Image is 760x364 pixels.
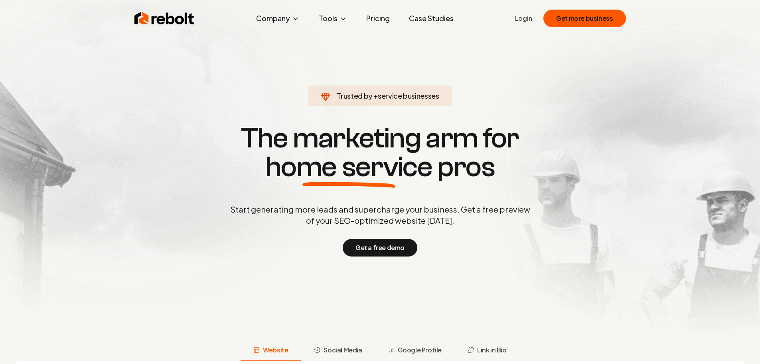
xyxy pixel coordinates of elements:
button: Get more business [543,10,626,27]
span: + [373,91,378,100]
button: Social Media [301,340,375,361]
img: Rebolt Logo [134,10,194,26]
button: Website [241,340,301,361]
span: Trusted by [337,91,372,100]
p: Start generating more leads and supercharge your business. Get a free preview of your SEO-optimiz... [229,204,532,226]
button: Link in Bio [454,340,519,361]
button: Get a free demo [343,239,417,257]
span: Google Profile [398,345,442,355]
button: Company [250,10,306,26]
span: service businesses [378,91,439,100]
h1: The marketing arm for pros [189,124,572,181]
a: Pricing [360,10,396,26]
a: Case Studies [403,10,460,26]
button: Tools [312,10,353,26]
span: home service [265,153,432,181]
a: Login [515,14,532,23]
button: Google Profile [375,340,454,361]
span: Link in Bio [477,345,507,355]
span: Website [263,345,288,355]
span: Social Media [324,345,362,355]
